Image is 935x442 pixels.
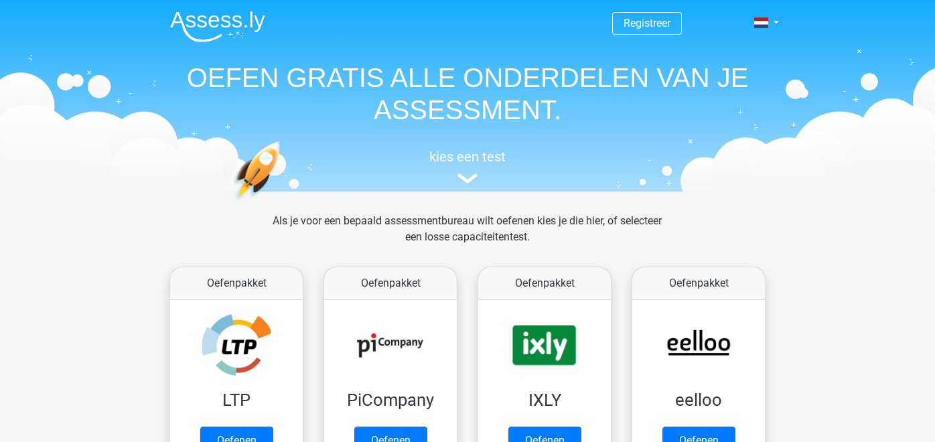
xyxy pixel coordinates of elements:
a: kies een test [159,149,776,184]
img: assessment [457,173,478,183]
h5: kies een test [159,149,776,165]
img: Assessly [170,11,265,42]
img: oefenen [233,142,332,263]
div: Als je voor een bepaald assessmentbureau wilt oefenen kies je die hier, of selecteer een losse ca... [262,213,672,261]
a: Registreer [624,17,670,29]
h1: OEFEN GRATIS ALLE ONDERDELEN VAN JE ASSESSMENT. [159,62,776,126]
